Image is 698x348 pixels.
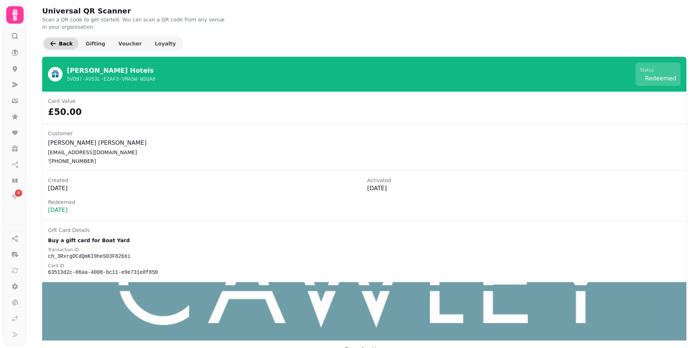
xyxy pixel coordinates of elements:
[17,191,20,196] span: 4
[8,189,22,204] a: 4
[59,41,73,46] span: Back
[640,68,654,73] span: Status
[48,237,681,244] p: Buy a gift card for Boat Yard
[645,74,676,83] span: redeemed
[48,247,681,253] p: Transaction ID
[48,97,681,105] p: Card Value
[48,177,361,184] p: Created
[48,184,361,193] p: [DATE]
[67,76,156,83] p: 5VO97-AV53L-EZAF3-VMA5W-WSUA8
[48,206,681,215] p: [DATE]
[48,263,681,269] p: Card ID
[48,139,681,147] p: [PERSON_NAME] [PERSON_NAME]
[48,253,681,260] p: ch_3RxrgDCdQmKI9heS03F82bXi
[119,41,142,46] span: Voucher
[48,269,681,276] p: 63513d2c-06aa-4008-bc11-e9e731e8f850
[48,106,82,118] p: £50.00
[86,41,105,46] span: Gifting
[48,157,681,165] p: '[PHONE_NUMBER]
[149,38,182,49] button: Loyalty
[80,38,111,49] button: Gifting
[48,130,681,137] p: Customer
[44,38,79,49] button: Back
[67,65,156,76] h2: [PERSON_NAME] Hotels
[113,38,148,49] button: Voucher
[48,149,681,156] p: [EMAIL_ADDRESS][DOMAIN_NAME]
[367,184,681,193] p: [DATE]
[367,177,681,184] p: Activated
[42,282,686,340] img: Gift Card
[42,16,228,31] p: Scan a QR code to get started. You can scan a QR code from any venue in your organisation.
[48,199,681,206] p: Redeemed
[155,41,176,46] span: Loyalty
[42,6,182,16] h2: Universal QR Scanner
[48,227,681,234] p: Gift Card Details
